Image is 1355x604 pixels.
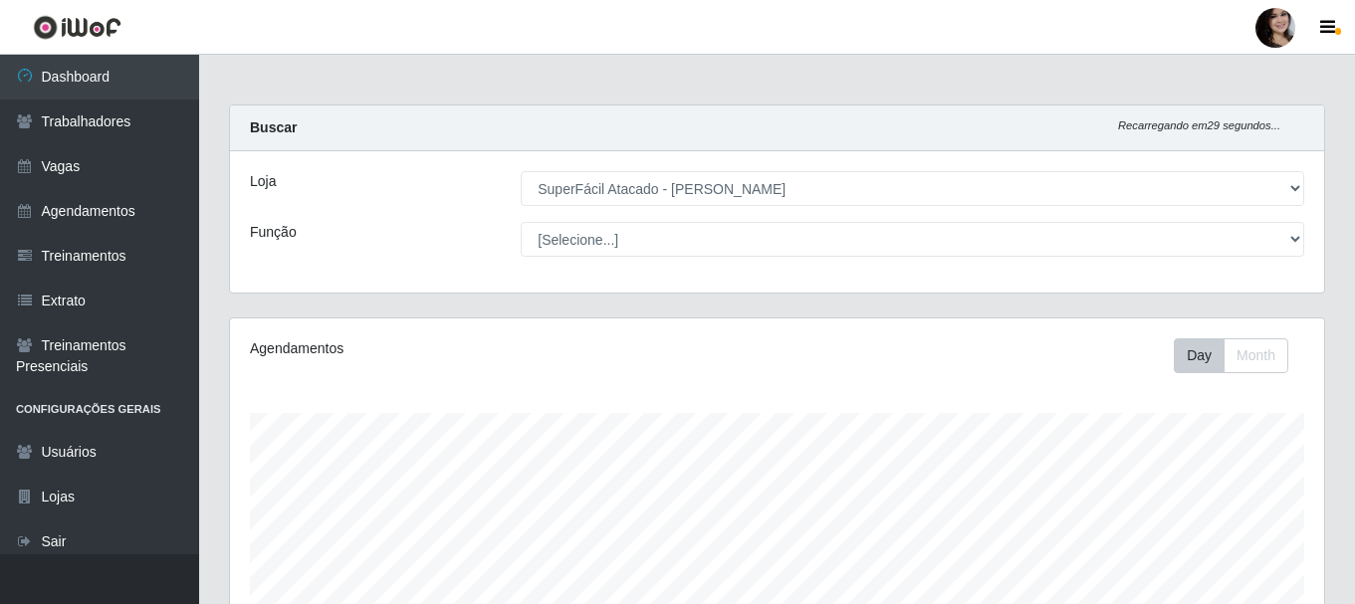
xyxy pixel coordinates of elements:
[250,119,297,135] strong: Buscar
[33,15,121,40] img: CoreUI Logo
[1174,338,1304,373] div: Toolbar with button groups
[250,171,276,192] label: Loja
[250,338,672,359] div: Agendamentos
[250,222,297,243] label: Função
[1118,119,1280,131] i: Recarregando em 29 segundos...
[1174,338,1225,373] button: Day
[1224,338,1288,373] button: Month
[1174,338,1288,373] div: First group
